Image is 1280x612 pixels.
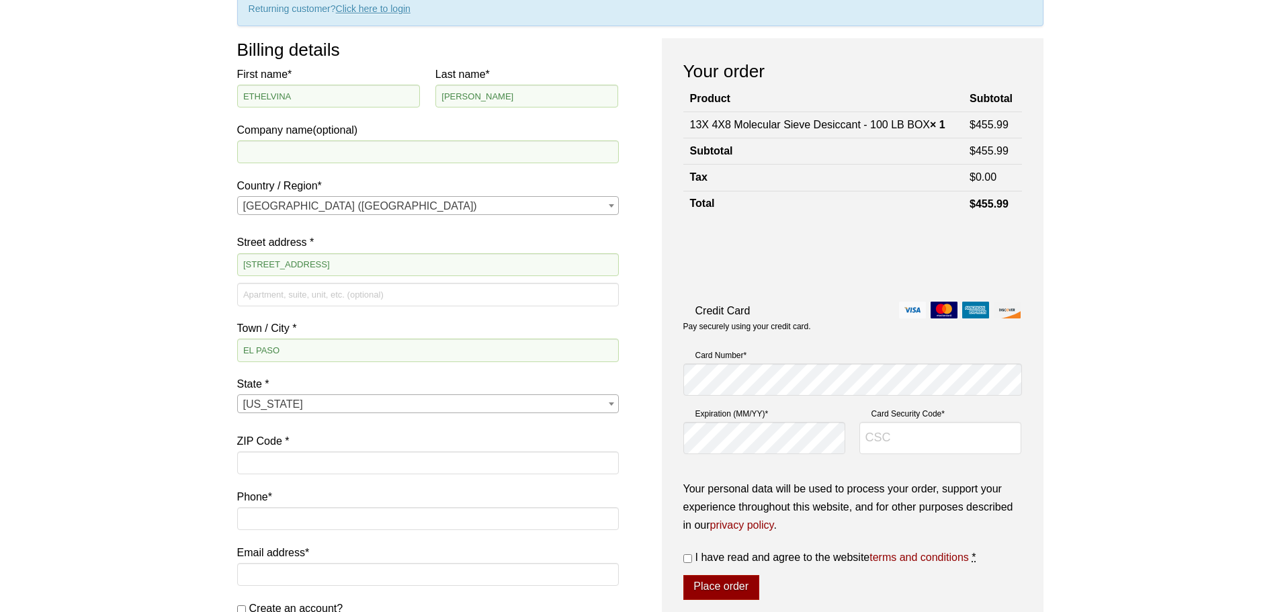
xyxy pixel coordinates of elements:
label: Card Number [683,349,1022,362]
label: Town / City [237,319,619,337]
label: Street address [237,233,619,251]
th: Tax [683,165,964,191]
span: (optional) [312,124,357,136]
bdi: 455.99 [970,198,1009,210]
label: Country / Region [237,177,619,195]
bdi: 455.99 [970,119,1009,130]
abbr: required [972,552,976,563]
a: privacy policy [710,519,774,531]
input: CSC [859,422,1022,454]
th: Subtotal [963,87,1021,112]
label: State [237,375,619,393]
img: visa [899,302,926,318]
span: $ [970,145,976,157]
input: I have read and agree to the websiteterms and conditions * [683,554,692,563]
th: Total [683,191,964,217]
label: First name [237,65,421,83]
strong: × 1 [930,119,945,130]
span: Texas [238,395,618,414]
span: Country / Region [237,196,619,215]
label: Phone [237,488,619,506]
a: Click here to login [336,3,411,14]
label: ZIP Code [237,432,619,450]
label: Card Security Code [859,407,1022,421]
span: $ [970,198,976,210]
th: Subtotal [683,138,964,164]
fieldset: Payment Info [683,343,1022,466]
button: Place order [683,575,759,601]
a: terms and conditions [869,552,969,563]
h3: Billing details [237,38,619,61]
label: Company name [237,65,619,139]
p: Your personal data will be used to process your order, support your experience throughout this we... [683,480,1022,535]
img: mastercard [931,302,957,318]
p: Pay securely using your credit card. [683,321,1022,333]
label: Credit Card [683,302,1022,320]
img: discover [994,302,1021,318]
span: State [237,394,619,413]
input: Apartment, suite, unit, etc. (optional) [237,283,619,306]
input: House number and street name [237,253,619,276]
iframe: reCAPTCHA [683,231,888,283]
td: 13X 4X8 Molecular Sieve Desiccant - 100 LB BOX [683,112,964,138]
bdi: 0.00 [970,171,996,183]
span: $ [970,119,976,130]
label: Expiration (MM/YY) [683,407,846,421]
h3: Your order [683,60,1022,83]
bdi: 455.99 [970,145,1009,157]
span: I have read and agree to the website [695,552,969,563]
label: Last name [435,65,619,83]
span: United States (US) [238,197,618,216]
th: Product [683,87,964,112]
img: amex [962,302,989,318]
span: $ [970,171,976,183]
label: Email address [237,543,619,562]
